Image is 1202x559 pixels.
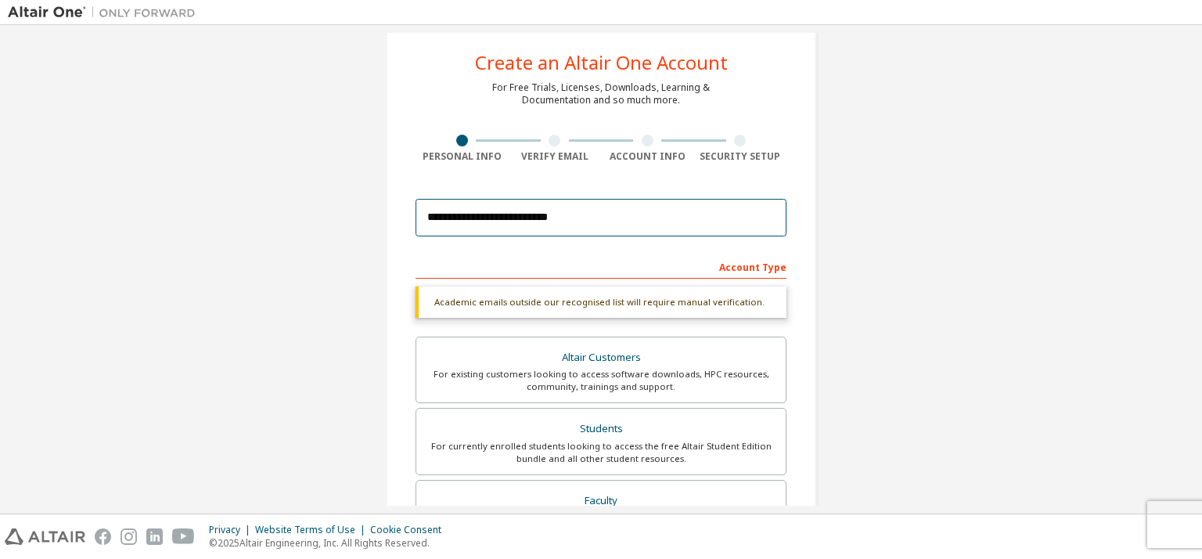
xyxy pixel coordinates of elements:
[601,150,694,163] div: Account Info
[255,524,370,536] div: Website Terms of Use
[146,528,163,545] img: linkedin.svg
[416,254,786,279] div: Account Type
[426,418,776,440] div: Students
[694,150,787,163] div: Security Setup
[492,81,710,106] div: For Free Trials, Licenses, Downloads, Learning & Documentation and so much more.
[426,490,776,512] div: Faculty
[416,150,509,163] div: Personal Info
[209,524,255,536] div: Privacy
[95,528,111,545] img: facebook.svg
[475,53,728,72] div: Create an Altair One Account
[209,536,451,550] p: © 2025 Altair Engineering, Inc. All Rights Reserved.
[370,524,451,536] div: Cookie Consent
[416,287,786,318] div: Academic emails outside our recognised list will require manual verification.
[172,528,195,545] img: youtube.svg
[121,528,137,545] img: instagram.svg
[8,5,203,20] img: Altair One
[426,347,776,369] div: Altair Customers
[5,528,85,545] img: altair_logo.svg
[426,440,776,465] div: For currently enrolled students looking to access the free Altair Student Edition bundle and all ...
[426,368,776,393] div: For existing customers looking to access software downloads, HPC resources, community, trainings ...
[509,150,602,163] div: Verify Email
